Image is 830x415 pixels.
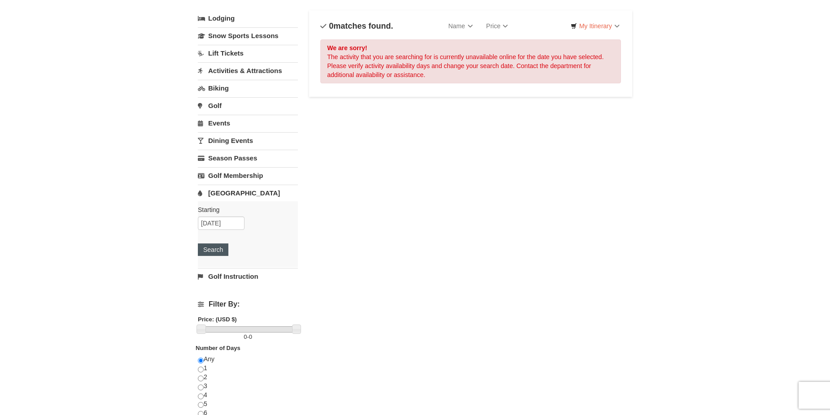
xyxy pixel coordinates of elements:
[565,19,625,33] a: My Itinerary
[198,27,298,44] a: Snow Sports Lessons
[327,44,367,52] strong: We are sorry!
[198,333,298,342] label: -
[244,333,247,340] span: 0
[480,17,515,35] a: Price
[196,345,240,351] strong: Number of Days
[198,97,298,114] a: Golf
[198,167,298,184] a: Golf Membership
[198,185,298,201] a: [GEOGRAPHIC_DATA]
[198,316,237,323] strong: Price: (USD $)
[198,62,298,79] a: Activities & Attractions
[198,150,298,166] a: Season Passes
[320,39,621,83] div: The activity that you are searching for is currently unavailable online for the date you have sel...
[198,243,228,256] button: Search
[249,333,252,340] span: 0
[198,115,298,131] a: Events
[329,22,333,30] span: 0
[198,300,298,308] h4: Filter By:
[198,80,298,96] a: Biking
[198,45,298,61] a: Lift Tickets
[441,17,479,35] a: Name
[198,268,298,285] a: Golf Instruction
[198,10,298,26] a: Lodging
[198,132,298,149] a: Dining Events
[198,205,291,214] label: Starting
[320,22,393,30] h4: matches found.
